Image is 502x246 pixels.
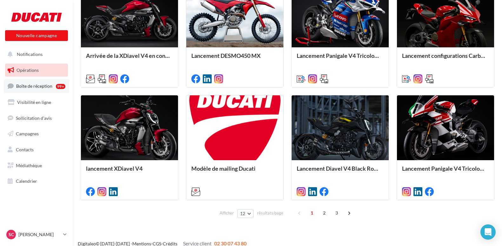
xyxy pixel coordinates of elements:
span: SC [9,231,14,238]
div: Arrivée de la XDiavel V4 en concession [86,52,173,65]
div: Modèle de mailing Ducati [191,165,278,178]
div: Open Intercom Messenger [480,224,496,240]
span: 3 [332,208,342,218]
button: 12 [237,209,254,218]
button: Notifications [4,48,67,61]
span: résultats/page [257,210,283,216]
a: Calendrier [4,174,69,188]
div: Lancement Panigale V4 Tricolore Italia MY25 [297,52,384,65]
a: Sollicitation d'avis [4,112,69,125]
a: Contacts [4,143,69,156]
div: 99+ [56,84,65,89]
a: Visibilité en ligne [4,96,69,109]
span: Afficher [220,210,234,216]
span: 12 [240,211,246,216]
span: Calendrier [16,178,37,184]
span: Opérations [17,67,39,73]
div: Lancement Panigale V4 Tricolore MY25 [402,165,489,178]
div: Lancement DESMO450 MX [191,52,278,65]
span: Visibilité en ligne [17,99,51,105]
a: Opérations [4,64,69,77]
span: 1 [307,208,317,218]
a: Boîte de réception99+ [4,79,69,93]
div: lancement XDiavel V4 [86,165,173,178]
a: SC [PERSON_NAME] [5,229,68,241]
span: Notifications [17,51,43,57]
div: Lancement Diavel V4 Black Roadster Livery [297,165,384,178]
span: Campagnes [16,131,39,136]
span: Sollicitation d'avis [16,115,52,120]
div: Lancement configurations Carbone et Carbone Pro pour la Panigale V4 [402,52,489,65]
p: [PERSON_NAME] [18,231,61,238]
button: Nouvelle campagne [5,30,68,41]
span: Contacts [16,147,34,152]
span: 2 [319,208,329,218]
span: Médiathèque [16,163,42,168]
a: Campagnes [4,127,69,140]
span: Boîte de réception [16,83,52,89]
a: Médiathèque [4,159,69,172]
